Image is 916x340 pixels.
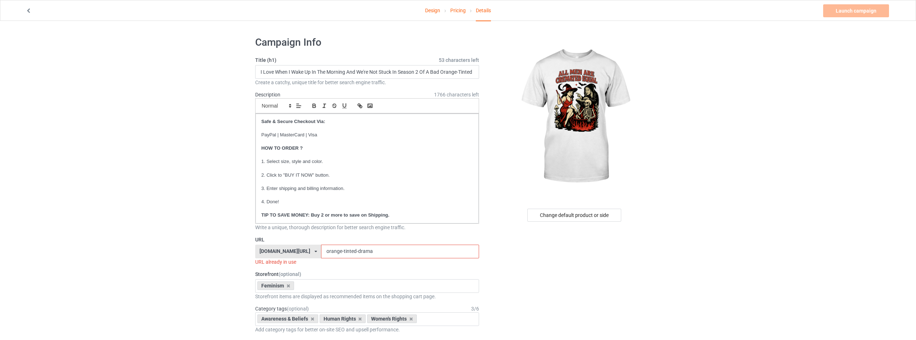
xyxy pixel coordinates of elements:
a: Pricing [450,0,466,21]
p: PayPal | MasterCard | Visa [261,132,473,139]
h1: Campaign Info [255,36,479,49]
strong: HOW TO ORDER ? [261,145,303,151]
p: 3. Enter shipping and billing information. [261,185,473,192]
div: Create a catchy, unique title for better search engine traffic. [255,79,479,86]
span: 53 characters left [439,56,479,64]
div: Feminism [257,281,294,290]
label: Description [255,92,280,98]
span: (optional) [287,306,309,312]
div: Change default product or side [527,209,621,222]
label: Title (h1) [255,56,479,64]
p: 4. Done! [261,199,473,205]
div: Awareness & Beliefs [257,314,318,323]
div: Details [476,0,491,21]
div: Human Rights [320,314,366,323]
strong: Safe & Secure Checkout Via: [261,119,325,124]
div: Add category tags for better on-site SEO and upsell performance. [255,326,479,333]
span: (optional) [279,271,301,277]
a: Design [425,0,440,21]
strong: TIP TO SAVE MONEY: Buy 2 or more to save on Shipping. [261,212,389,218]
p: 1. Select size, style and color. [261,158,473,165]
label: Category tags [255,305,309,312]
div: Women's Rights [367,314,417,323]
div: Write a unique, thorough description for better search engine traffic. [255,224,479,231]
p: 2. Click to "BUY IT NOW" button. [261,172,473,179]
label: Storefront [255,271,479,278]
div: 3 / 6 [471,305,479,312]
div: Storefront items are displayed as recommended items on the shopping cart page. [255,293,479,300]
span: 1766 characters left [434,91,479,98]
div: [DOMAIN_NAME][URL] [260,249,310,254]
label: URL [255,236,479,243]
div: URL already in use [255,258,479,266]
